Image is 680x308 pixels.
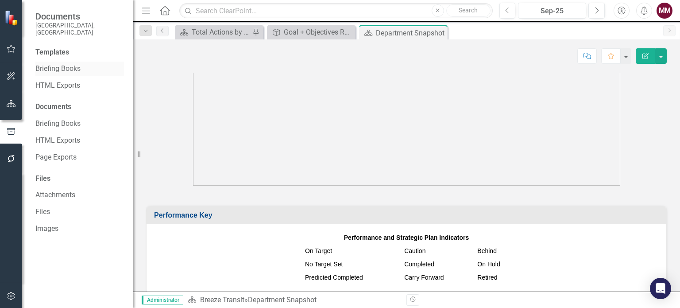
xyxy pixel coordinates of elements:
div: Total Actions by Type [192,27,250,38]
button: Sep-25 [518,3,586,19]
img: MeasureBehind.png [470,248,477,255]
img: ontarget.png [298,248,305,255]
img: Sarasota%20Carry%20Forward.png [397,274,404,281]
a: Attachments [35,190,124,200]
button: Search [446,4,491,17]
span: On Hold [477,261,500,268]
input: Search ClearPoint... [179,3,492,19]
span: Carry Forward [404,274,444,281]
span: Search [459,7,478,14]
div: Templates [35,47,124,58]
span: No Target Set [305,261,343,268]
img: Sarasota%20Hourglass%20v2.png [470,274,477,281]
div: Sep-25 [521,6,583,16]
strong: Performance and Strategic Plan Indicators [344,234,469,241]
div: Open Intercom Messenger [650,278,671,299]
div: Documents [35,102,124,112]
a: HTML Exports [35,81,124,91]
div: Department Snapshot [248,296,317,304]
span: Caution [404,247,425,254]
button: MM [657,3,672,19]
h3: Performance Key [154,211,662,219]
span: Documents [35,11,124,22]
span: Predicted Completed [305,274,363,281]
img: Sarasota%20Predicted%20Complete.png [298,274,305,281]
div: Department Snapshot [376,27,445,39]
img: ClearPoint Strategy [4,10,20,26]
a: Images [35,224,124,234]
img: MeasureSuspended.png [470,261,477,268]
a: Page Exports [35,152,124,163]
img: NoTargetSet.png [298,261,305,268]
a: Breeze Transit [200,296,244,304]
a: Files [35,207,124,217]
span: Retired [477,274,497,281]
a: Briefing Books [35,119,124,129]
a: Total Actions by Type [177,27,250,38]
a: HTML Exports [35,136,124,146]
span: Administrator [142,296,183,304]
span: On Target [305,247,332,254]
img: MeasureCaution.png [397,248,404,255]
div: » [188,295,400,305]
small: [GEOGRAPHIC_DATA], [GEOGRAPHIC_DATA] [35,22,124,36]
div: Files [35,174,124,184]
img: Green%20Checkbox%20%20v2.png [397,261,404,268]
div: Goal + Objectives Report [284,27,353,38]
a: Briefing Books [35,64,124,74]
span: Behind [477,247,497,254]
a: Goal + Objectives Report [269,27,353,38]
span: Completed [404,261,434,268]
